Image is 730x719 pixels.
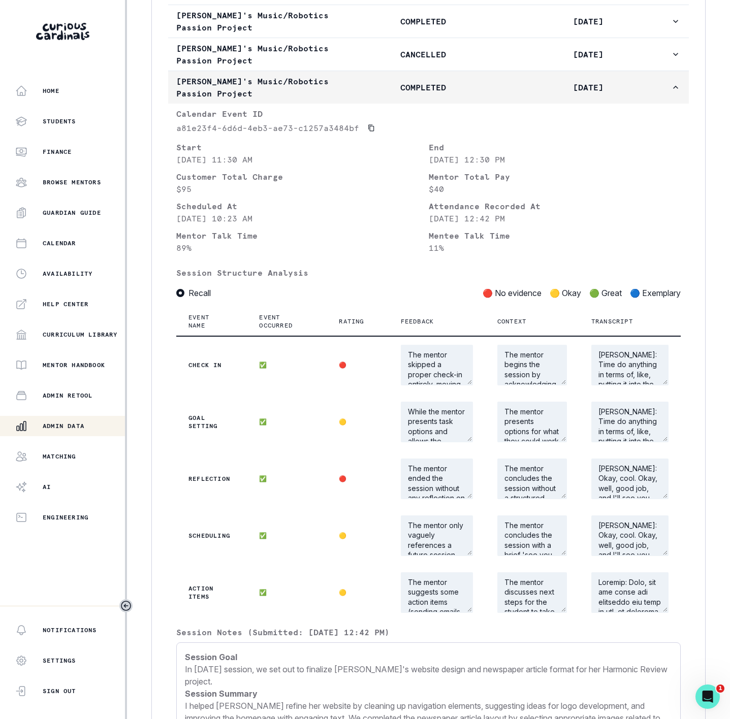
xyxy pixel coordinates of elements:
p: Engineering [43,513,88,521]
p: 🟡 [339,589,376,597]
p: Start [176,141,429,153]
textarea: The mentor only vaguely references a future session with 'see you next time' without confirming a... [401,515,473,556]
p: [DATE] [506,15,671,27]
p: Finance [43,148,72,156]
p: Settings [43,657,76,665]
p: Sign Out [43,687,76,695]
img: Curious Cardinals Logo [36,23,89,40]
p: Mentor Talk Time [176,230,429,242]
button: [PERSON_NAME]'s Music/Robotics Passion ProjectCANCELLED[DATE] [168,38,689,71]
button: Copied to clipboard [363,120,379,136]
p: Notifications [43,626,97,634]
p: [DATE] 10:23 AM [176,212,429,224]
p: Mentor Handbook [43,361,105,369]
strong: Session Summary [185,689,258,699]
p: Admin Retool [43,391,92,400]
iframe: Intercom live chat [695,684,720,709]
p: Home [43,87,59,95]
button: [PERSON_NAME]'s Music/Robotics Passion ProjectCOMPLETED[DATE] [168,71,689,104]
p: Mentor Total Pay [429,171,681,183]
p: Browse Mentors [43,178,101,186]
p: Mentee Talk Time [429,230,681,242]
p: Matching [43,452,76,461]
p: [PERSON_NAME]'s Music/Robotics Passion Project [176,75,341,100]
p: Session Notes (Submitted: [DATE] 12:42 PM) [176,626,681,642]
p: COMPLETED [341,81,505,93]
p: CANCELLED [341,48,505,60]
p: $40 [429,183,681,195]
textarea: The mentor concludes the session without a structured reflection on what was accomplished or how ... [497,459,567,499]
textarea: [PERSON_NAME]: Okay, cool. Okay, well, good job, and I'll see you next time. [591,515,669,556]
p: a81e23f4-6d6d-4eb3-ae73-c1257a3484bf [176,122,359,134]
p: AI [43,483,51,491]
p: Scheduling [188,532,235,540]
p: [DATE] 12:42 PM [429,212,681,224]
strong: Session Goal [185,652,237,662]
p: 🔴 [339,361,376,369]
span: 1 [716,684,724,693]
p: Guardian Guide [43,209,101,217]
p: Admin Data [43,422,84,430]
p: [DATE] [506,48,671,60]
textarea: The mentor discusses next steps for the student to take before the next session, including sendin... [497,572,567,613]
p: Event occurred [259,313,302,330]
p: 11 % [429,242,681,254]
textarea: [PERSON_NAME]: Time do anything in terms of, like, putting it into the… Um, putting it into the… ... [591,345,669,385]
p: Calendar Event ID [176,108,681,120]
textarea: While the mentor presents task options and allows the student to choose, they don't establish cle... [401,402,473,442]
p: Curriculum Library [43,331,118,339]
p: Check In [188,361,235,369]
p: ✅ [259,532,314,540]
textarea: The mentor begins the session by acknowledging that nothing has been done since the last meeting ... [497,345,567,385]
p: COMPLETED [341,15,505,27]
p: Event Name [188,313,223,330]
p: [DATE] [506,81,671,93]
p: ✅ [259,361,314,369]
p: [PERSON_NAME]'s Music/Robotics Passion Project [176,42,341,67]
textarea: Loremip: Dolo, sit ame conse adi elitseddo eiu temp in utl, et dolorema aliq enim? Ad… Mi, V… Qui... [591,572,669,613]
textarea: The mentor concludes the session with a brief 'see you next time' but doesn't confirm a specific ... [497,515,567,556]
p: Context [497,317,526,325]
p: Help Center [43,300,88,308]
p: 🟢 Great [589,287,622,299]
button: Toggle sidebar [119,599,133,612]
p: ✅ [259,589,314,597]
p: Rating [339,317,364,325]
p: [DATE] 12:30 PM [429,153,681,166]
textarea: The mentor suggests some action items (sending emails to researchers and finding new research stu... [401,572,473,613]
button: [PERSON_NAME]'s Music/Robotics Passion ProjectCOMPLETED[DATE] [168,5,689,38]
p: $95 [176,183,429,195]
textarea: The mentor presents options for what they could work on during the session (website, newspaper fo... [497,402,567,442]
p: Scheduled At [176,200,429,212]
p: Calendar [43,239,76,247]
textarea: [PERSON_NAME]: Okay, cool. Okay, well, good job, and I'll see you next time. [591,459,669,499]
textarea: The mentor skipped a proper check-in entirely, moving directly into task discussion without inqui... [401,345,473,385]
p: [DATE] 11:30 AM [176,153,429,166]
p: [PERSON_NAME]'s Music/Robotics Passion Project [176,9,341,34]
p: 🟡 [339,418,376,426]
p: 🔵 Exemplary [630,287,681,299]
p: End [429,141,681,153]
p: Session Structure Analysis [176,267,681,279]
p: Availability [43,270,92,278]
p: 🔴 [339,475,376,483]
p: ✅ [259,418,314,426]
p: Attendance Recorded At [429,200,681,212]
p: Action Items [188,584,235,601]
span: Recall [188,287,211,299]
p: 🔴 No evidence [483,287,542,299]
p: Goal setting [188,414,235,430]
textarea: The mentor ended the session without any reflection on what was accomplished or how it connects t... [401,459,473,499]
p: 🟡 Okay [550,287,581,299]
p: Customer Total Charge [176,171,429,183]
p: Students [43,117,76,125]
p: Transcript [591,317,633,325]
p: 89 % [176,242,429,254]
p: ✅ [259,475,314,483]
p: 🟡 [339,532,376,540]
p: Reflection [188,475,235,483]
p: In [DATE] session, we set out to finalize [PERSON_NAME]'s website design and newspaper article fo... [185,663,672,688]
textarea: [PERSON_NAME]: Time do anything in terms of, like, putting it into the… Um, putting it into the… ... [591,402,669,442]
p: Feedback [401,317,434,325]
